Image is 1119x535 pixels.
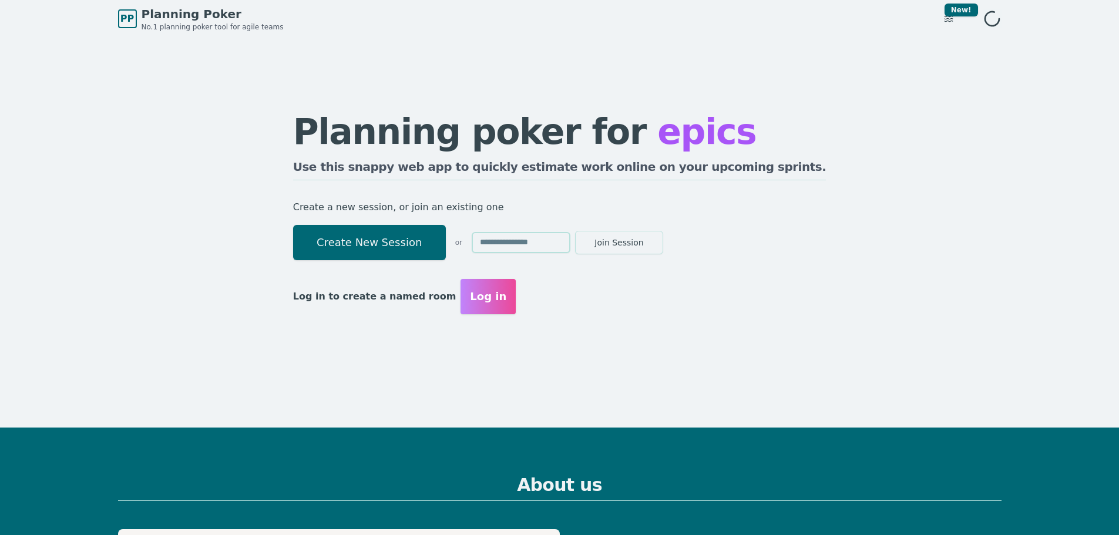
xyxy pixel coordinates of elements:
[293,225,446,260] button: Create New Session
[142,6,284,22] span: Planning Poker
[120,12,134,26] span: PP
[657,111,756,152] span: epics
[455,238,462,247] span: or
[945,4,978,16] div: New!
[293,288,456,305] p: Log in to create a named room
[118,6,284,32] a: PPPlanning PokerNo.1 planning poker tool for agile teams
[470,288,506,305] span: Log in
[293,199,826,216] p: Create a new session, or join an existing one
[293,159,826,180] h2: Use this snappy web app to quickly estimate work online on your upcoming sprints.
[575,231,663,254] button: Join Session
[142,22,284,32] span: No.1 planning poker tool for agile teams
[461,279,516,314] button: Log in
[293,114,826,149] h1: Planning poker for
[118,475,1002,501] h2: About us
[938,8,959,29] button: New!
